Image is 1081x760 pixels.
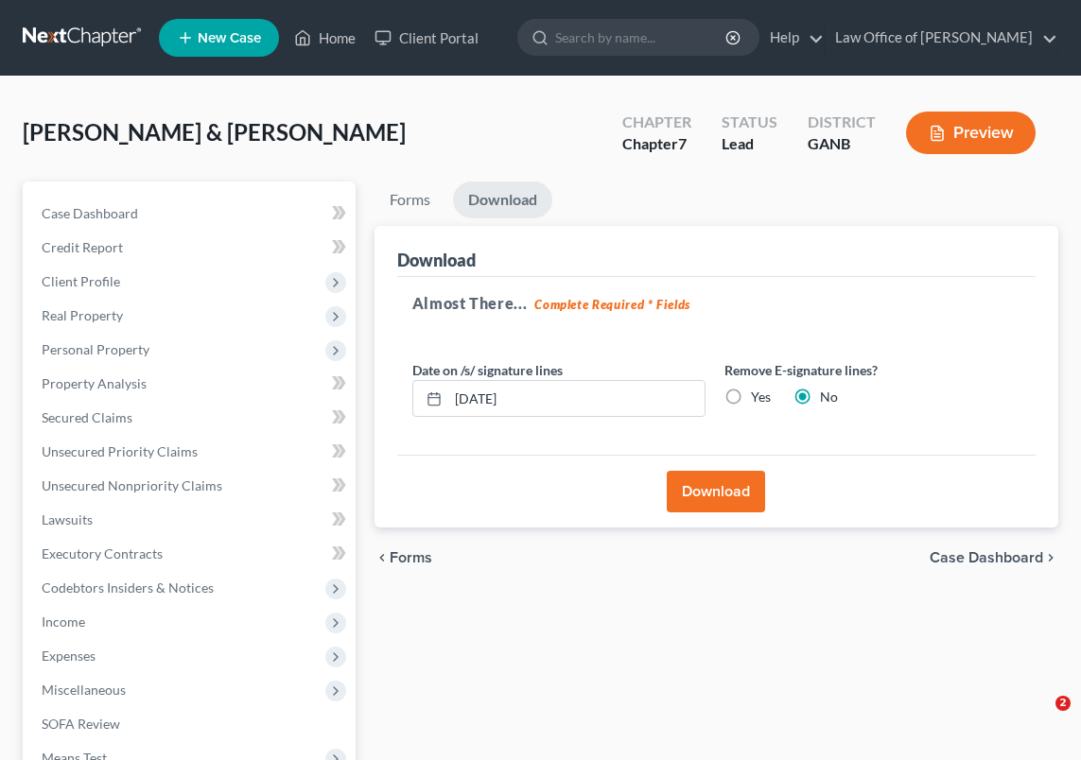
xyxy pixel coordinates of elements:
[375,181,445,218] a: Forms
[42,443,198,459] span: Unsecured Priority Claims
[375,550,458,565] button: chevron_left Forms
[906,112,1036,154] button: Preview
[42,579,214,596] span: Codebtors Insiders & Notices
[808,112,876,133] div: District
[724,360,1018,380] label: Remove E-signature lines?
[198,31,261,45] span: New Case
[397,249,476,271] div: Download
[42,205,138,221] span: Case Dashboard
[820,388,838,406] label: No
[622,133,691,155] div: Chapter
[26,231,356,265] a: Credit Report
[26,707,356,741] a: SOFA Review
[26,503,356,537] a: Lawsuits
[42,375,147,391] span: Property Analysis
[26,401,356,435] a: Secured Claims
[23,118,406,146] span: [PERSON_NAME] & [PERSON_NAME]
[285,21,365,55] a: Home
[26,537,356,571] a: Executory Contracts
[412,292,1020,315] h5: Almost There...
[26,469,356,503] a: Unsecured Nonpriority Claims
[722,133,777,155] div: Lead
[826,21,1057,55] a: Law Office of [PERSON_NAME]
[365,21,488,55] a: Client Portal
[930,550,1043,565] span: Case Dashboard
[26,367,356,401] a: Property Analysis
[760,21,824,55] a: Help
[555,20,728,55] input: Search by name...
[42,239,123,255] span: Credit Report
[453,181,552,218] a: Download
[42,341,149,357] span: Personal Property
[808,133,876,155] div: GANB
[412,360,563,380] label: Date on /s/ signature lines
[678,134,687,152] span: 7
[42,273,120,289] span: Client Profile
[42,648,96,664] span: Expenses
[667,471,765,512] button: Download
[448,381,705,417] input: MM/DD/YYYY
[42,307,123,323] span: Real Property
[751,388,771,406] label: Yes
[390,550,432,565] span: Forms
[1043,550,1058,565] i: chevron_right
[42,716,120,732] span: SOFA Review
[42,682,126,698] span: Miscellaneous
[1017,696,1062,741] iframe: Intercom live chat
[722,112,777,133] div: Status
[26,435,356,469] a: Unsecured Priority Claims
[42,613,85,630] span: Income
[622,112,691,133] div: Chapter
[534,297,690,312] strong: Complete Required * Fields
[42,511,93,527] span: Lawsuits
[42,409,132,425] span: Secured Claims
[375,550,390,565] i: chevron_left
[930,550,1058,565] a: Case Dashboard chevron_right
[42,477,222,493] span: Unsecured Nonpriority Claims
[42,545,163,561] span: Executory Contracts
[1055,696,1071,711] span: 2
[26,197,356,231] a: Case Dashboard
